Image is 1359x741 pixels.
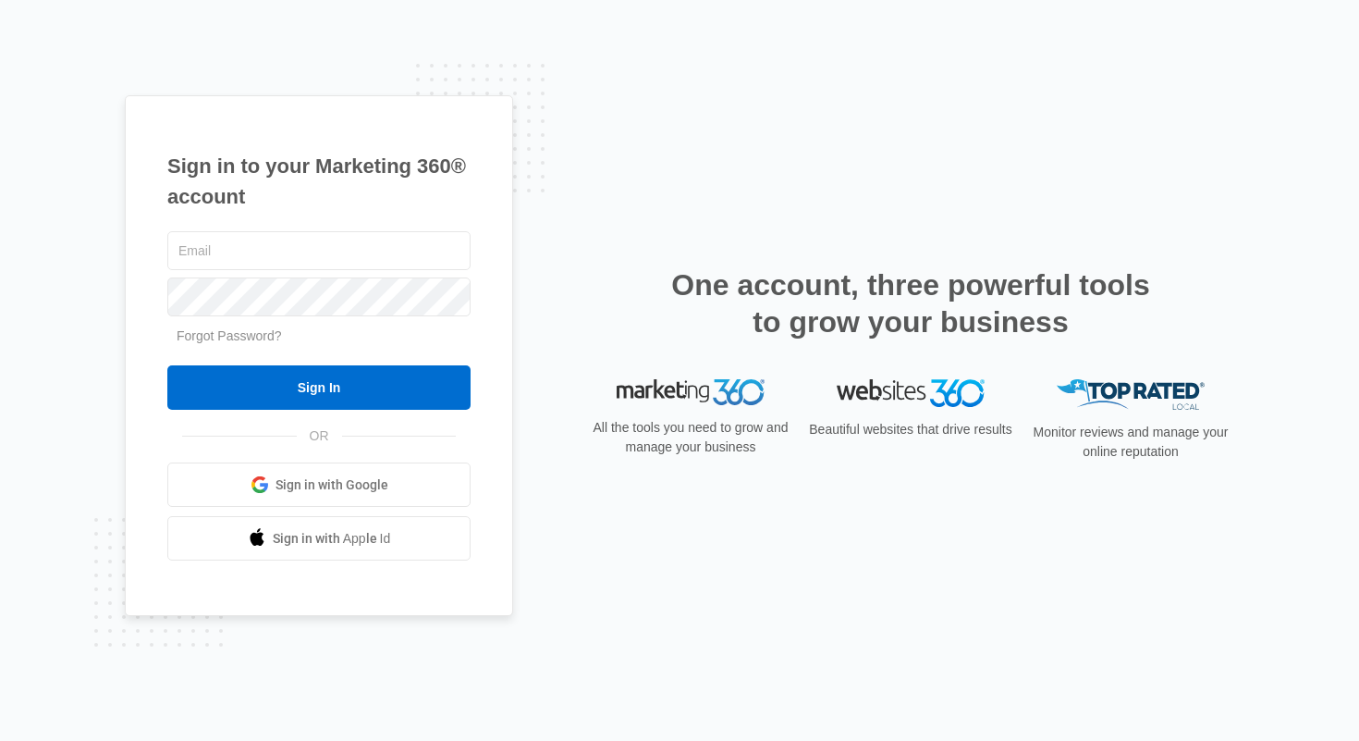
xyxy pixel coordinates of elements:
[167,365,471,410] input: Sign In
[167,151,471,212] h1: Sign in to your Marketing 360® account
[167,463,471,507] a: Sign in with Google
[167,516,471,561] a: Sign in with Apple Id
[297,426,342,446] span: OR
[666,266,1156,340] h2: One account, three powerful tools to grow your business
[837,379,985,406] img: Websites 360
[587,418,794,457] p: All the tools you need to grow and manage your business
[617,379,765,405] img: Marketing 360
[807,420,1014,439] p: Beautiful websites that drive results
[167,231,471,270] input: Email
[1027,423,1234,462] p: Monitor reviews and manage your online reputation
[273,529,391,549] span: Sign in with Apple Id
[177,328,282,343] a: Forgot Password?
[1057,379,1205,410] img: Top Rated Local
[275,475,388,495] span: Sign in with Google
